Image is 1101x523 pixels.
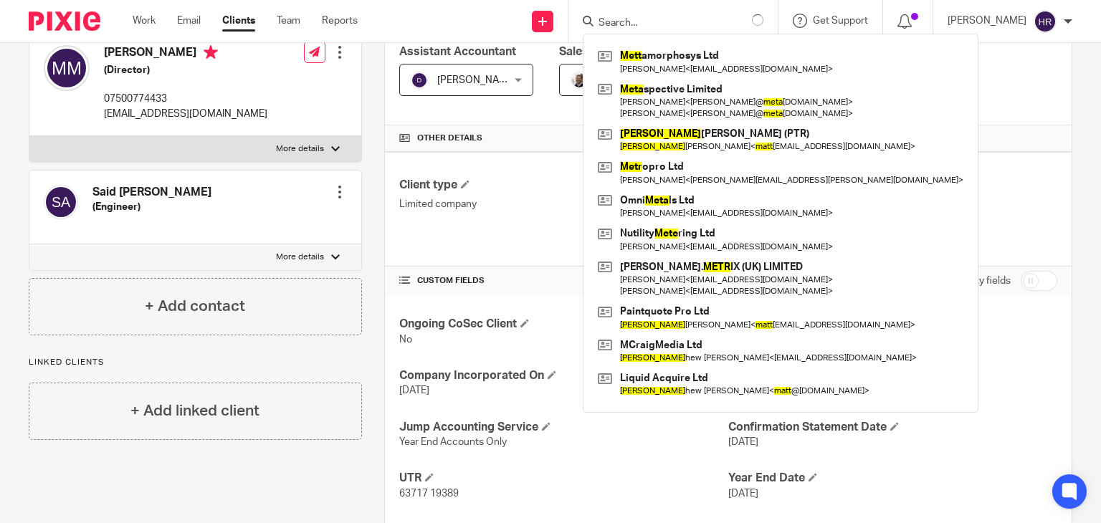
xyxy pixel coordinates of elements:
h4: Confirmation Statement Date [728,420,1057,435]
h4: [PERSON_NAME] [104,45,267,63]
a: Work [133,14,156,28]
h4: Year End Date [728,471,1057,486]
span: [DATE] [399,385,429,395]
p: More details [276,143,324,155]
h4: Client type [399,178,728,193]
p: More details [276,251,324,263]
input: Search [597,17,726,30]
span: Other details [417,133,482,144]
h4: Said [PERSON_NAME] [92,185,211,200]
span: No [399,335,412,345]
a: Team [277,14,300,28]
span: Get Support [813,16,868,26]
h4: Ongoing CoSec Client [399,317,728,332]
span: Assistant Accountant [399,46,516,57]
h4: + Add contact [145,295,245,317]
img: svg%3E [1034,10,1057,33]
p: Limited company [399,197,728,211]
span: [DATE] [728,489,758,499]
img: svg%3E [411,72,428,89]
span: Sales Person [559,46,630,57]
h4: Jump Accounting Service [399,420,728,435]
h4: Company Incorporated On [399,368,728,383]
p: [EMAIL_ADDRESS][DOMAIN_NAME] [104,107,267,121]
a: Reports [322,14,358,28]
h4: UTR [399,471,728,486]
svg: Results are loading [752,14,763,26]
h5: (Director) [104,63,267,77]
h4: CUSTOM FIELDS [399,275,728,287]
img: svg%3E [44,185,78,219]
i: Primary [204,45,218,59]
img: svg%3E [44,45,90,91]
img: Pixie [29,11,100,31]
a: Email [177,14,201,28]
span: [DATE] [728,437,758,447]
img: Matt%20Circle.png [571,72,588,89]
h4: + Add linked client [130,400,259,422]
span: 63717 19389 [399,489,459,499]
p: [PERSON_NAME] [948,14,1026,28]
a: Clients [222,14,255,28]
span: [PERSON_NAME] S T [437,75,533,85]
span: Year End Accounts Only [399,437,507,447]
p: Linked clients [29,357,362,368]
h5: (Engineer) [92,200,211,214]
p: 07500774433 [104,92,267,106]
